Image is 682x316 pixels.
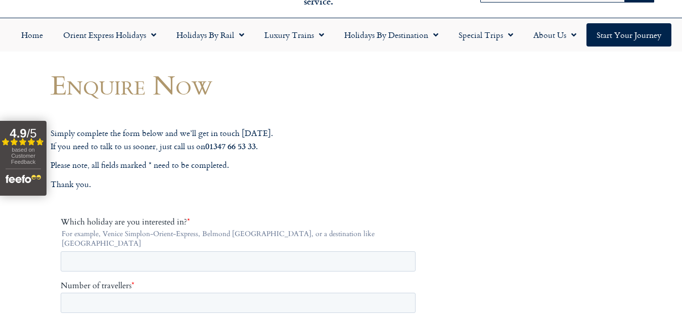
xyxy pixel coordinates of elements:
[448,23,523,47] a: Special Trips
[586,23,671,47] a: Start your Journey
[254,23,334,47] a: Luxury Trains
[205,140,256,152] strong: 01347 66 53 33
[53,23,166,47] a: Orient Express Holidays
[51,127,430,153] p: Simply complete the form below and we’ll get in touch [DATE]. If you need to talk to us sooner, j...
[51,178,430,191] p: Thank you.
[523,23,586,47] a: About Us
[166,23,254,47] a: Holidays by Rail
[179,226,231,237] span: Your last name
[11,23,53,47] a: Home
[51,70,430,100] h1: Enquire Now
[51,159,430,172] p: Please note, all fields marked * need to be completed.
[5,23,677,47] nav: Menu
[334,23,448,47] a: Holidays by Destination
